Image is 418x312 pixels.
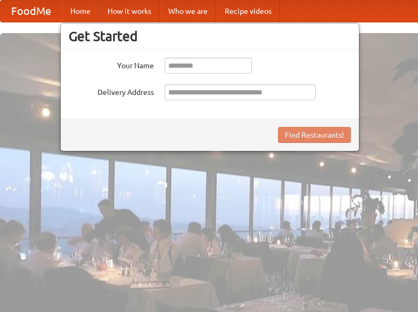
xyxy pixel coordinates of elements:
[216,1,280,22] a: Recipe videos
[278,127,351,143] button: Find Restaurants!
[160,1,216,22] a: Who we are
[69,28,351,44] h3: Get Started
[1,1,62,22] a: FoodMe
[69,84,154,98] label: Delivery Address
[62,1,99,22] a: Home
[99,1,160,22] a: How it works
[69,58,154,71] label: Your Name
